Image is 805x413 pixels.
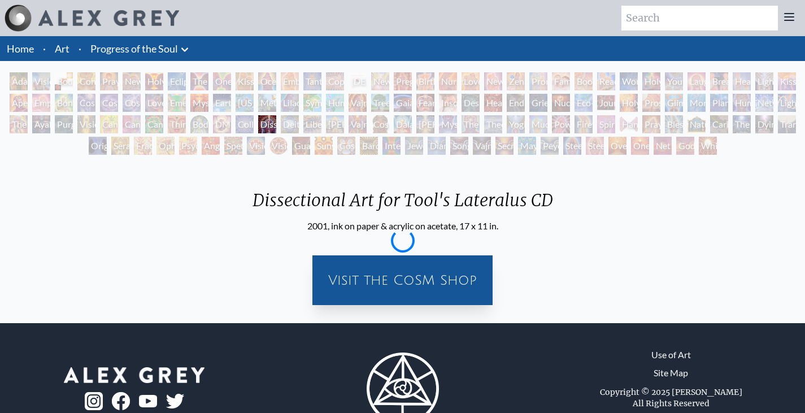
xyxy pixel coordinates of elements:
[123,72,141,90] div: New Man New Woman
[654,137,672,155] div: Net of Being
[687,72,706,90] div: Laughing Man
[439,115,457,133] div: Mystic Eye
[55,94,73,112] div: Bond
[710,115,728,133] div: Caring
[360,137,378,155] div: Bardo Being
[111,137,129,155] div: Seraphic Transport Docking on the Third Eye
[428,137,446,155] div: Diamond Being
[145,94,163,112] div: Love is a Cosmic Force
[77,94,95,112] div: Cosmic Creativity
[529,94,547,112] div: Grieving
[190,115,208,133] div: Body/Mind as a Vibratory Field of Energy
[349,72,367,90] div: [DEMOGRAPHIC_DATA] Embryo
[7,42,34,55] a: Home
[621,6,778,31] input: Search
[243,190,562,219] div: Dissectional Art for Tool's Lateralus CD
[319,262,486,298] a: Visit the CoSM Shop
[258,72,276,90] div: Ocean of Love Bliss
[755,72,773,90] div: Lightweaver
[112,392,130,410] img: fb-logo.png
[600,386,742,398] div: Copyright © 2025 [PERSON_NAME]
[32,72,50,90] div: Visionary Origin of Language
[484,72,502,90] div: New Family
[654,366,688,380] a: Site Map
[586,137,604,155] div: Steeplehead 2
[55,72,73,90] div: Body, Mind, Spirit
[710,94,728,112] div: Planetary Prayers
[450,137,468,155] div: Song of Vajra Being
[416,72,434,90] div: Birth
[394,72,412,90] div: Pregnancy
[258,115,276,133] div: Dissectional Art for Tool's Lateralus CD
[74,36,86,61] li: ·
[394,115,412,133] div: Dalai Lama
[462,94,480,112] div: Despair
[563,137,581,155] div: Steeplehead 1
[10,72,28,90] div: Adam & Eve
[236,94,254,112] div: [US_STATE] Song
[733,72,751,90] div: Healing
[77,72,95,90] div: Contemplation
[778,94,796,112] div: Lightworker
[439,72,457,90] div: Nursing
[38,36,50,61] li: ·
[10,94,28,112] div: Aperture
[631,137,649,155] div: One
[303,115,321,133] div: Liberation Through Seeing
[371,115,389,133] div: Cosmic [DEMOGRAPHIC_DATA]
[439,94,457,112] div: Insomnia
[518,137,536,155] div: Mayan Being
[326,94,344,112] div: Humming Bird
[620,72,638,90] div: Wonder
[134,137,152,155] div: Fractal Eyes
[236,72,254,90] div: Kissing
[303,72,321,90] div: Tantra
[224,137,242,155] div: Spectral Lotus
[676,137,694,155] div: Godself
[281,94,299,112] div: Lilacs
[575,115,593,133] div: Firewalking
[462,115,480,133] div: The Seer
[247,137,265,155] div: Vision Crystal
[303,94,321,112] div: Symbiosis: Gall Wasp & Oak Tree
[32,94,50,112] div: Empowerment
[597,94,615,112] div: Journey of the Wounded Healer
[349,94,367,112] div: Vajra Horse
[665,72,683,90] div: Young & Old
[55,115,73,133] div: Purging
[755,94,773,112] div: Networks
[145,72,163,90] div: Holy Grail
[337,137,355,155] div: Cosmic Elf
[326,72,344,90] div: Copulating
[156,137,175,155] div: Ophanic Eyelash
[473,137,491,155] div: Vajra Being
[85,392,103,410] img: ig-logo.png
[166,394,184,408] img: twitter-logo.png
[416,115,434,133] div: [PERSON_NAME]
[484,115,502,133] div: Theologue
[687,94,706,112] div: Monochord
[597,115,615,133] div: Spirit Animates the Flesh
[371,72,389,90] div: Newborn
[710,72,728,90] div: Breathing
[258,94,276,112] div: Metamorphosis
[529,72,547,90] div: Promise
[507,115,525,133] div: Yogi & the Möbius Sphere
[507,72,525,90] div: Zena Lotus
[213,94,231,112] div: Earth Energies
[292,137,310,155] div: Guardian of Infinite Vision
[243,219,562,233] div: 2001, ink on paper & acrylic on acetate, 17 x 11 in.
[190,94,208,112] div: Mysteriosa 2
[529,115,547,133] div: Mudra
[552,94,570,112] div: Nuclear Crucifixion
[315,137,333,155] div: Sunyata
[633,398,710,409] div: All Rights Reserved
[281,115,299,133] div: Deities & Demons Drinking from the Milky Pool
[416,94,434,112] div: Fear
[213,115,231,133] div: DMT - The Spirit Molecule
[755,115,773,133] div: Dying
[269,137,288,155] div: Vision [PERSON_NAME]
[733,115,751,133] div: The Soul Finds It's Way
[462,72,480,90] div: Love Circuit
